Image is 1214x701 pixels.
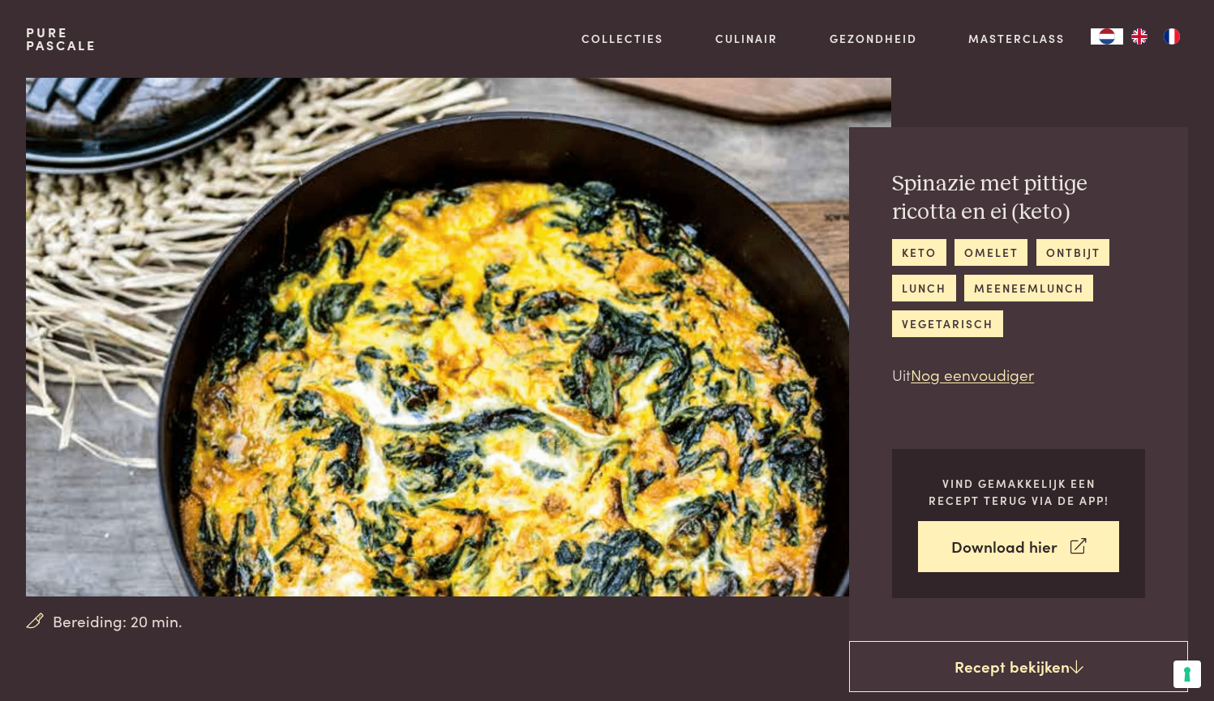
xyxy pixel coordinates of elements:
a: NL [1091,28,1123,45]
a: Nog eenvoudiger [911,363,1034,385]
ul: Language list [1123,28,1188,45]
a: omelet [954,239,1027,266]
div: Language [1091,28,1123,45]
a: PurePascale [26,26,97,52]
a: Recept bekijken [849,641,1188,693]
a: Culinair [715,30,778,47]
a: FR [1156,28,1188,45]
span: Bereiding: 20 min. [53,609,182,633]
a: ontbijt [1036,239,1109,266]
button: Uw voorkeuren voor toestemming voor trackingtechnologieën [1173,660,1201,688]
aside: Language selected: Nederlands [1091,28,1188,45]
p: Vind gemakkelijk een recept terug via de app! [918,475,1119,508]
a: Masterclass [968,30,1065,47]
a: meeneemlunch [964,275,1093,301]
a: lunch [892,275,955,301]
p: Uit [892,363,1145,387]
a: Collecties [581,30,663,47]
a: keto [892,239,946,266]
a: Download hier [918,521,1119,572]
a: Gezondheid [830,30,917,47]
img: Spinazie met pittige ricotta en ei (keto) [26,78,891,596]
h2: Spinazie met pittige ricotta en ei (keto) [892,170,1145,226]
a: vegetarisch [892,310,1002,337]
a: EN [1123,28,1156,45]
